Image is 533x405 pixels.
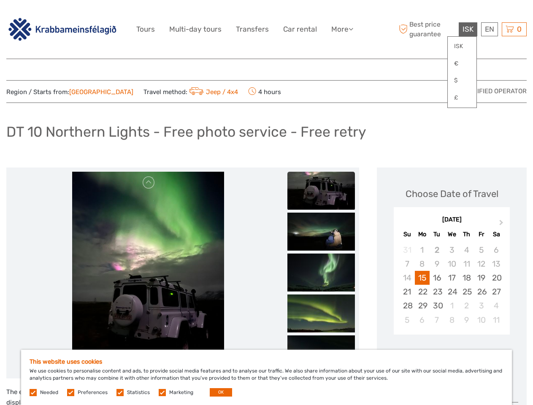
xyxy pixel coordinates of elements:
[21,350,512,405] div: We use cookies to personalise content and ads, to provide social media features and to analyse ou...
[459,243,474,257] div: Not available Thursday, September 4th, 2025
[287,213,355,251] img: 98d2614b2a25430ebe6cc6ebf63f0694_slider_thumbnail.jpeg
[448,73,476,88] a: $
[474,243,489,257] div: Not available Friday, September 5th, 2025
[474,299,489,313] div: Choose Friday, October 3rd, 2025
[489,243,503,257] div: Not available Saturday, September 6th, 2025
[169,23,222,35] a: Multi-day tours
[210,388,232,397] button: OK
[12,15,95,22] p: We're away right now. Please check back later!
[444,257,459,271] div: Not available Wednesday, September 10th, 2025
[287,254,355,292] img: 1b098f05c64340ba83352cef662759ff_slider_thumbnail.jpeg
[72,172,224,374] img: 5bed7b8e5bf64549b8c973d12158f0ac_main_slider.jpeg
[448,56,476,71] a: €
[415,285,430,299] div: Choose Monday, September 22nd, 2025
[430,299,444,313] div: Choose Tuesday, September 30th, 2025
[30,358,503,365] h5: This website uses cookies
[400,271,414,285] div: Not available Sunday, September 14th, 2025
[489,271,503,285] div: Choose Saturday, September 20th, 2025
[415,271,430,285] div: Choose Monday, September 15th, 2025
[474,271,489,285] div: Choose Friday, September 19th, 2025
[430,229,444,240] div: Tu
[444,299,459,313] div: Choose Wednesday, October 1st, 2025
[6,123,366,140] h1: DT 10 Northern Lights - Free photo service - Free retry
[415,243,430,257] div: Not available Monday, September 1st, 2025
[444,313,459,327] div: Choose Wednesday, October 8th, 2025
[430,313,444,327] div: Choose Tuesday, October 7th, 2025
[397,20,457,38] span: Best price guarantee
[394,216,510,224] div: [DATE]
[489,285,503,299] div: Choose Saturday, September 27th, 2025
[415,313,430,327] div: Choose Monday, October 6th, 2025
[400,313,414,327] div: Choose Sunday, October 5th, 2025
[396,243,507,327] div: month 2025-09
[400,257,414,271] div: Not available Sunday, September 7th, 2025
[474,313,489,327] div: Choose Friday, October 10th, 2025
[400,229,414,240] div: Su
[400,299,414,313] div: Choose Sunday, September 28th, 2025
[474,257,489,271] div: Not available Friday, September 12th, 2025
[400,285,414,299] div: Choose Sunday, September 21st, 2025
[248,86,281,97] span: 4 hours
[430,271,444,285] div: Choose Tuesday, September 16th, 2025
[6,88,133,97] span: Region / Starts from:
[474,229,489,240] div: Fr
[459,271,474,285] div: Choose Thursday, September 18th, 2025
[283,23,317,35] a: Car rental
[430,285,444,299] div: Choose Tuesday, September 23rd, 2025
[444,243,459,257] div: Not available Wednesday, September 3rd, 2025
[448,39,476,54] a: ISK
[459,229,474,240] div: Th
[287,172,355,210] img: 5bed7b8e5bf64549b8c973d12158f0ac_slider_thumbnail.jpeg
[415,299,430,313] div: Choose Monday, September 29th, 2025
[143,86,238,97] span: Travel method:
[40,389,58,396] label: Needed
[136,23,155,35] a: Tours
[97,13,107,23] button: Open LiveChat chat widget
[444,229,459,240] div: We
[444,271,459,285] div: Choose Wednesday, September 17th, 2025
[463,25,473,33] span: ISK
[489,299,503,313] div: Choose Saturday, October 4th, 2025
[474,285,489,299] div: Choose Friday, September 26th, 2025
[6,16,119,42] img: 3142-b3e26b51-08fe-4449-b938-50ec2168a4a0_logo_big.png
[489,313,503,327] div: Choose Saturday, October 11th, 2025
[516,25,523,33] span: 0
[406,187,498,200] div: Choose Date of Travel
[331,23,353,35] a: More
[459,299,474,313] div: Choose Thursday, October 2nd, 2025
[400,243,414,257] div: Not available Sunday, August 31st, 2025
[187,88,238,96] a: Jeep / 4x4
[287,294,355,332] img: a54a19cba5bc4d0a979713bdff0bd0a2_slider_thumbnail.jpeg
[415,229,430,240] div: Mo
[430,243,444,257] div: Not available Tuesday, September 2nd, 2025
[169,389,193,396] label: Marketing
[444,285,459,299] div: Choose Wednesday, September 24th, 2025
[459,285,474,299] div: Choose Thursday, September 25th, 2025
[489,229,503,240] div: Sa
[69,88,133,96] a: [GEOGRAPHIC_DATA]
[448,90,476,105] a: £
[287,335,355,373] img: d85b3bf5edf444798c0b90f2a5cc29ea_slider_thumbnail.jpeg
[430,257,444,271] div: Not available Tuesday, September 9th, 2025
[78,389,108,396] label: Preferences
[459,313,474,327] div: Choose Thursday, October 9th, 2025
[465,87,527,96] span: Verified Operator
[495,218,509,231] button: Next Month
[415,257,430,271] div: Not available Monday, September 8th, 2025
[459,257,474,271] div: Not available Thursday, September 11th, 2025
[489,257,503,271] div: Not available Saturday, September 13th, 2025
[127,389,150,396] label: Statistics
[481,22,498,36] div: EN
[236,23,269,35] a: Transfers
